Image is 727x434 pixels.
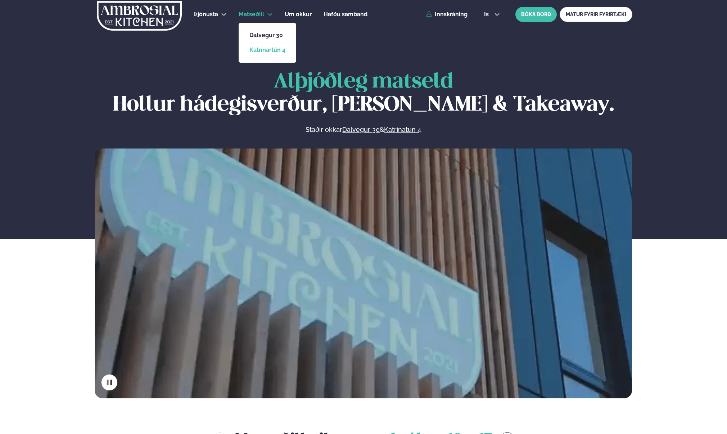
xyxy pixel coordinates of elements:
[194,10,218,19] a: Þjónusta
[285,11,312,18] span: Um okkur
[249,47,285,53] a: Katrínartún 4
[285,10,312,19] a: Um okkur
[194,11,218,18] span: Þjónusta
[249,32,285,38] a: Dalvegur 30
[96,1,182,31] img: logo
[515,7,557,22] button: BÓKA BORÐ
[274,72,453,92] span: Alþjóðleg matseld
[484,12,491,17] span: is
[324,11,367,18] span: Hafðu samband
[342,125,380,134] a: Dalvegur 30
[239,10,264,19] a: Matseðill
[227,125,500,134] p: Staðir okkar &
[560,7,632,22] a: MATUR FYRIR FYRIRTÆKI
[239,11,264,18] span: Matseðill
[95,71,632,117] h1: Hollur hádegisverður, [PERSON_NAME] & Takeaway.
[478,12,505,17] button: is
[384,125,421,134] a: Katrinatun 4
[426,11,468,18] a: Innskráning
[324,10,367,19] a: Hafðu samband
